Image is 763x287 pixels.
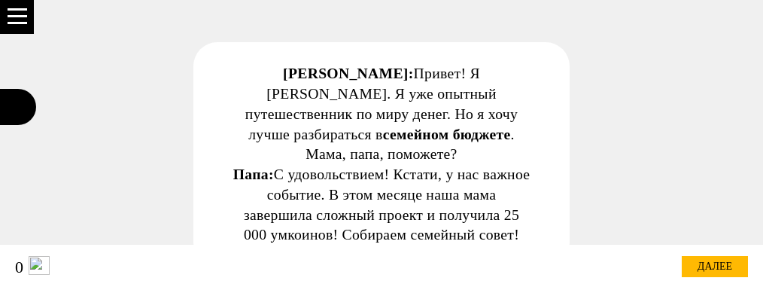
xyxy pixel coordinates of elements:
[533,47,564,78] div: Нажми на ГЛАЗ, чтобы скрыть текст и посмотреть картинку полностью
[283,65,414,81] strong: [PERSON_NAME]:
[15,259,24,276] span: 0
[233,166,274,182] strong: Папа:
[383,126,511,142] strong: семейном бюджете
[29,256,50,275] img: icon-cash.svg
[232,63,532,245] div: Привет! Я [PERSON_NAME]. Я уже опытный путешественник по миру денег. Но я хочу лучше разбираться ...
[682,256,748,277] div: далее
